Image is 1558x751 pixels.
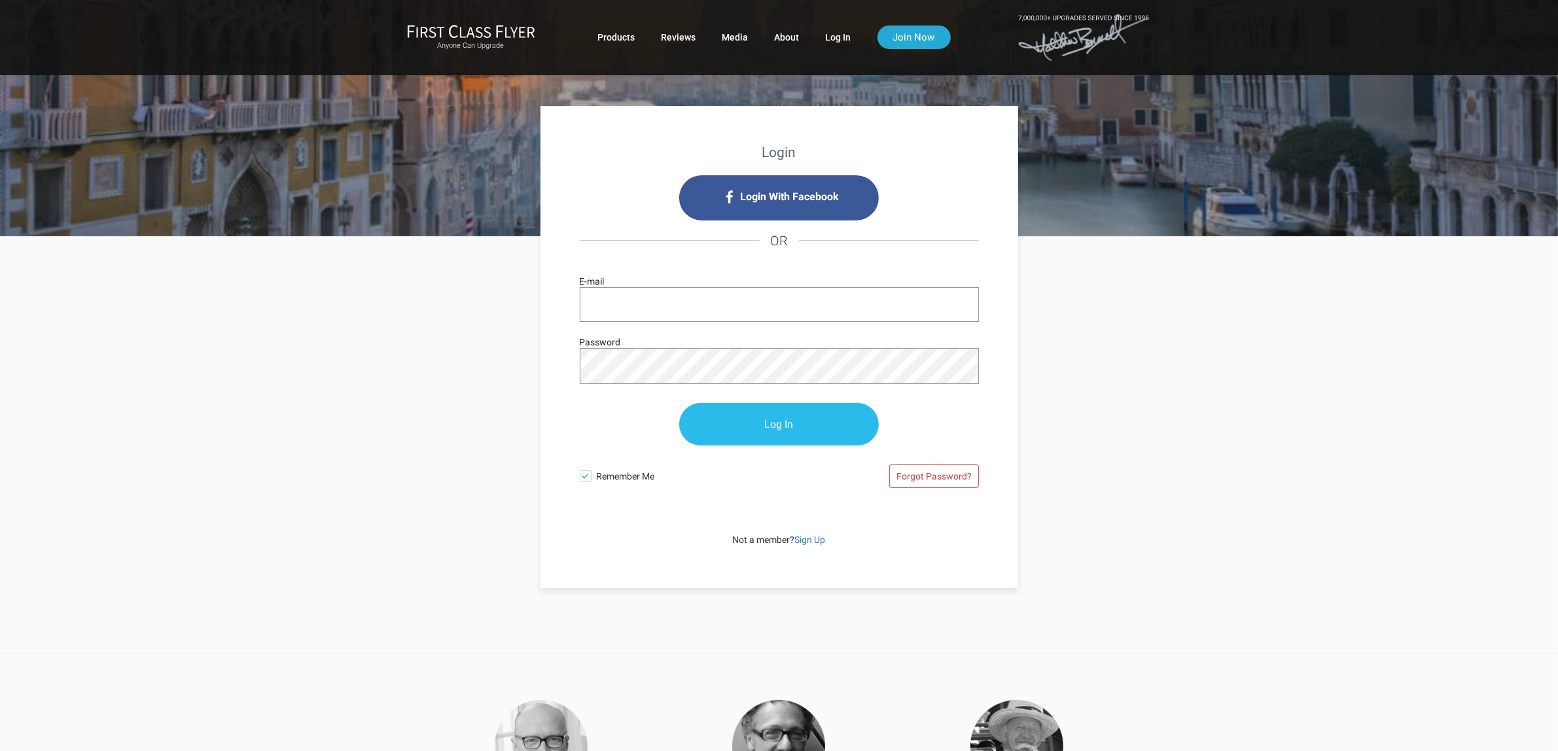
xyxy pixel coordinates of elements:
[407,24,535,38] img: First Class Flyer
[580,220,979,261] h4: OR
[889,464,979,488] a: Forgot Password?
[722,26,749,49] a: Media
[407,41,535,50] small: Anyone Can Upgrade
[580,274,605,288] label: E-mail
[407,24,535,50] a: First Class FlyerAnyone Can Upgrade
[679,175,879,220] i: Login with Facebook
[775,26,800,49] a: About
[762,145,796,160] strong: Login
[597,464,779,483] span: Remember Me
[598,26,635,49] a: Products
[740,186,839,207] span: Login With Facebook
[826,26,851,49] a: Log In
[679,403,879,445] input: Log In
[795,534,826,545] a: Sign Up
[662,26,696,49] a: Reviews
[580,335,621,349] label: Password
[877,26,951,49] a: Join Now
[733,534,826,545] span: Not a member?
